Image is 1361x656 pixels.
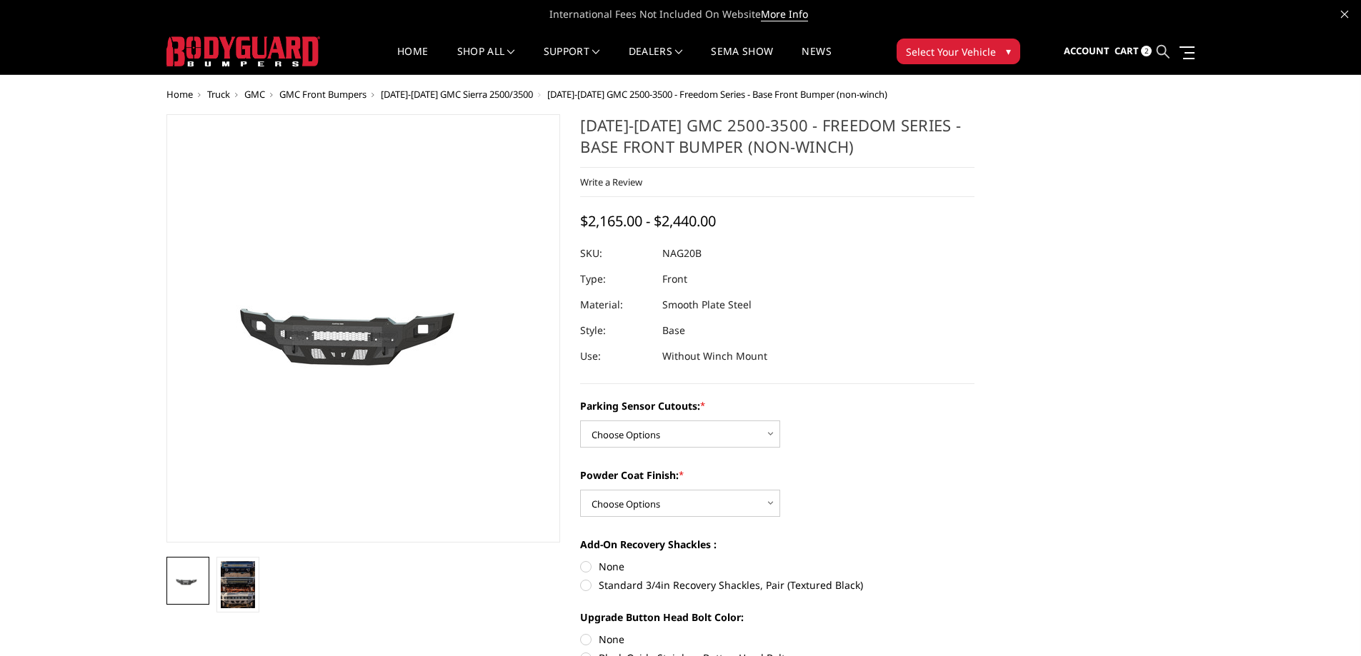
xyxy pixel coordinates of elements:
[580,632,974,647] label: None
[221,561,255,608] img: 2020-2023 GMC 2500-3500 - Freedom Series - Base Front Bumper (non-winch)
[171,573,205,589] img: 2020-2023 GMC 2500-3500 - Freedom Series - Base Front Bumper (non-winch)
[580,241,652,266] dt: SKU:
[580,398,974,413] label: Parking Sensor Cutouts:
[244,88,265,101] a: GMC
[381,88,533,101] a: [DATE]-[DATE] GMC Sierra 2500/3500
[580,292,652,318] dt: Material:
[906,44,996,59] span: Select Your Vehicle
[580,577,974,592] label: Standard 3/4in Recovery Shackles, Pair (Textured Black)
[397,46,428,74] a: Home
[166,88,193,101] a: Home
[580,559,974,574] label: None
[580,318,652,343] dt: Style:
[897,39,1020,64] button: Select Your Vehicle
[544,46,600,74] a: Support
[662,266,687,292] dd: Front
[580,266,652,292] dt: Type:
[1141,46,1152,56] span: 2
[802,46,831,74] a: News
[580,537,974,552] label: Add-On Recovery Shackles :
[580,468,974,483] label: Powder Coat Finish:
[662,241,702,266] dd: NAG20B
[207,88,230,101] a: Truck
[580,176,642,188] a: Write a Review
[1006,44,1011,59] span: ▾
[761,7,808,21] a: More Info
[580,114,974,168] h1: [DATE]-[DATE] GMC 2500-3500 - Freedom Series - Base Front Bumper (non-winch)
[1115,32,1152,71] a: Cart 2
[166,114,561,543] a: 2020-2023 GMC 2500-3500 - Freedom Series - Base Front Bumper (non-winch)
[166,36,320,66] img: BODYGUARD BUMPERS
[629,46,683,74] a: Dealers
[662,318,685,343] dd: Base
[1115,44,1139,57] span: Cart
[662,343,767,369] dd: Without Winch Mount
[1064,44,1110,57] span: Account
[580,211,716,231] span: $2,165.00 - $2,440.00
[1290,587,1361,656] iframe: Chat Widget
[457,46,515,74] a: shop all
[662,292,752,318] dd: Smooth Plate Steel
[580,343,652,369] dt: Use:
[580,610,974,625] label: Upgrade Button Head Bolt Color:
[547,88,887,101] span: [DATE]-[DATE] GMC 2500-3500 - Freedom Series - Base Front Bumper (non-winch)
[711,46,773,74] a: SEMA Show
[279,88,367,101] a: GMC Front Bumpers
[1064,32,1110,71] a: Account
